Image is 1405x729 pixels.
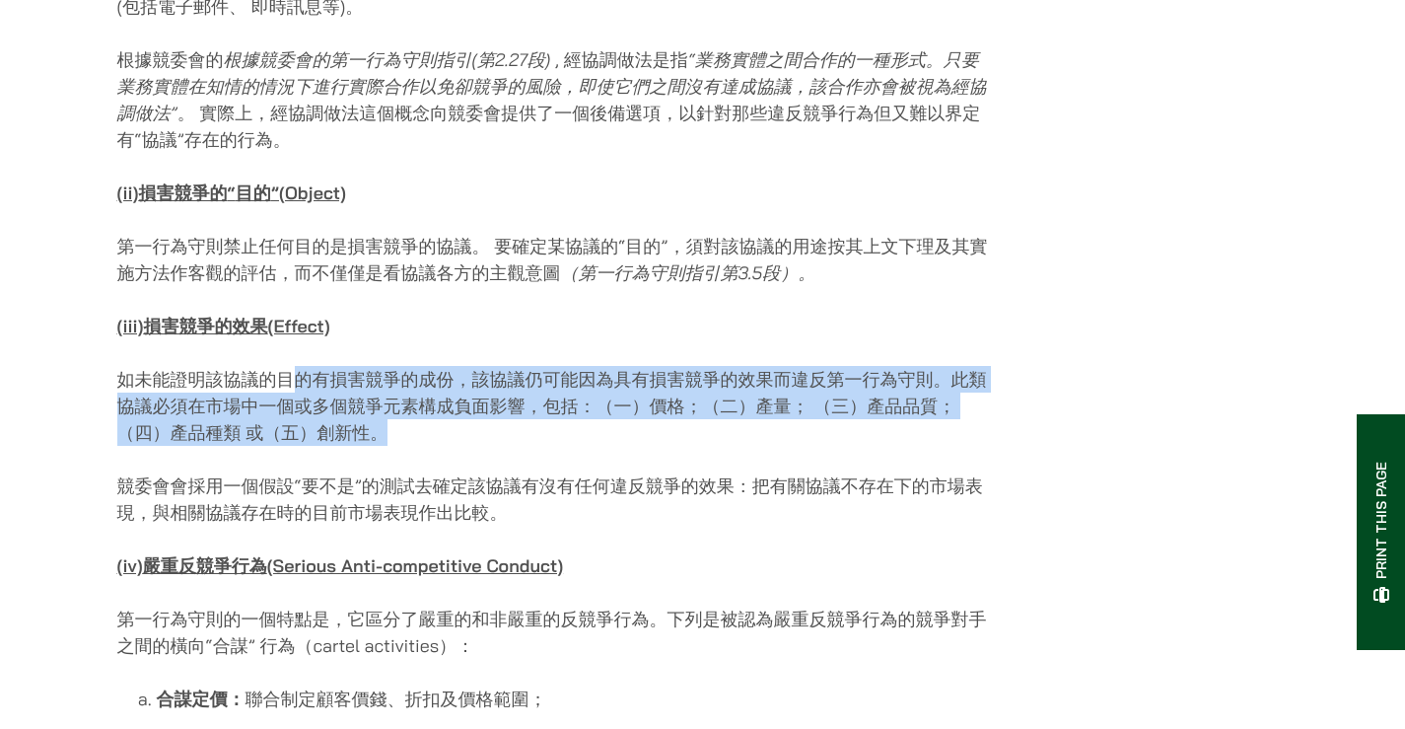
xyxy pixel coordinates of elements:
[117,315,144,337] u: (iii)
[117,233,996,286] p: 第一行為守則禁止任何目的是損害競爭的協議。 要確定某協議的“目的”，須對該協議的用途按其上文下理及其實施方法作客觀的評估，而不僅僅是看協議各方的主觀意圖
[236,182,271,204] u: 目的
[477,48,495,71] em: 第
[138,182,227,204] u: 損害競爭的
[143,315,267,337] u: 損害競爭的效果
[227,182,235,204] u: “
[545,48,551,71] em: )
[117,366,996,446] p: 如未能證明該協議的目的有損害競爭的成份，該協議仍可能因為具有損害競爭的效果而違反第一行為守則。此類協議必須在市場中一個或多個競爭元素構成負面影響，包括：（一）價格；（二）產量； （三）產品品質；...
[472,48,478,71] em: (
[157,688,246,710] strong: 合謀定價：
[171,102,177,124] em: ”
[271,182,346,204] u: ”(Object)
[495,48,527,71] em: 2.27
[157,686,996,712] li: 聯合制定顧客價錢、折扣及價格範圍；
[762,261,815,284] em: 段）。
[267,315,329,337] u: (Effect)
[117,46,996,153] p: 根據競委會的 , 經協調做法是指 。 實際上，經協調做法這個概念向競委會提供了一個後備選項，以針對那些違反競爭行為但又難以界定有“協議”存在的行為。
[688,48,695,71] em: “
[224,48,472,71] em: 根據競委會的第一行為守則指引
[527,48,545,71] em: 段
[117,48,987,124] em: 業務實體之間合作的一種形式。只要業務實體在知情的情況下進行實際合作以免卻競爭的風險，即使它們之間沒有達成協議，該合作亦會被視為經協調做法
[143,554,267,577] u: 嚴重反競爭行為
[117,554,143,577] u: (iv)
[117,182,139,204] u: (ii)
[738,261,763,284] em: 3.5
[561,261,738,284] em: （第一行為守則指引第
[267,554,564,577] u: (Serious Anti-competitive Conduct)
[117,606,996,659] p: 第一行為守則的一個特點是，它區分了嚴重的和非嚴重的反競爭行為。下列是被認為嚴重反競爭行為的競爭對手之間的橫向“合謀” 行為（cartel activities）：
[117,473,996,526] p: 競委會會採用一個假設“要不是”的測試去確定該協議有沒有任何違反競爭的效果：把有關協議不存在下的市場表現，與相關協議存在時的目前市場表現作出比較。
